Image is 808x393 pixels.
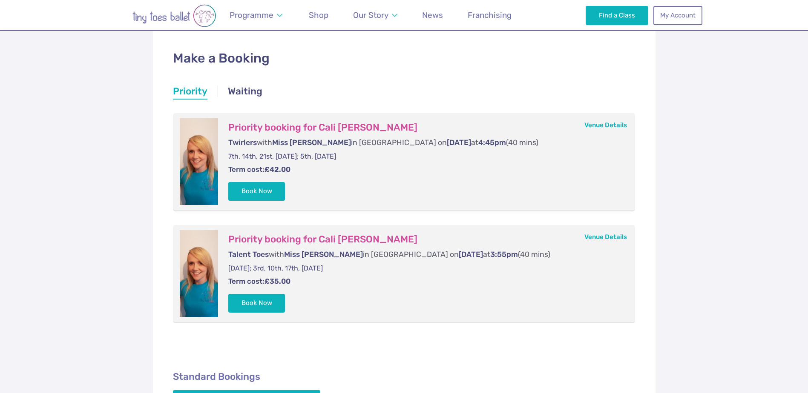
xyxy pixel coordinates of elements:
a: Venue Details [584,233,627,241]
p: 7th, 14th, 21st, [DATE]; 5th, [DATE] [228,152,618,161]
span: News [422,10,443,20]
span: Shop [309,10,328,20]
a: Venue Details [584,121,627,129]
h3: Priority booking for Cali [PERSON_NAME] [228,234,618,245]
span: Programme [230,10,273,20]
a: Find a Class [586,6,648,25]
a: News [418,5,447,25]
span: Talent Toes [228,250,269,259]
a: Shop [305,5,333,25]
p: Term cost: [228,276,618,287]
a: Our Story [349,5,401,25]
p: with in [GEOGRAPHIC_DATA] on at (40 mins) [228,249,618,260]
p: [DATE]; 3rd, 10th, 17th, [DATE] [228,264,618,273]
button: Book Now [228,182,285,201]
a: Programme [226,5,287,25]
img: tiny toes ballet [106,4,242,27]
button: Book Now [228,294,285,313]
a: My Account [653,6,702,25]
h3: Priority booking for Cali [PERSON_NAME] [228,122,618,134]
a: Franchising [464,5,516,25]
span: [DATE] [447,138,471,147]
strong: £35.00 [265,277,290,285]
span: Miss [PERSON_NAME] [272,138,351,147]
a: Waiting [228,85,262,100]
span: 4:45pm [478,138,506,147]
span: Our Story [353,10,388,20]
span: Franchising [468,10,512,20]
p: Term cost: [228,165,618,175]
h1: Make a Booking [173,49,635,68]
span: [DATE] [459,250,483,259]
span: Twirlers [228,138,257,147]
p: with in [GEOGRAPHIC_DATA] on at (40 mins) [228,137,618,148]
h2: Standard Bookings [173,371,635,383]
strong: £42.00 [265,165,290,174]
span: Miss [PERSON_NAME] [284,250,363,259]
span: 3:55pm [490,250,518,259]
